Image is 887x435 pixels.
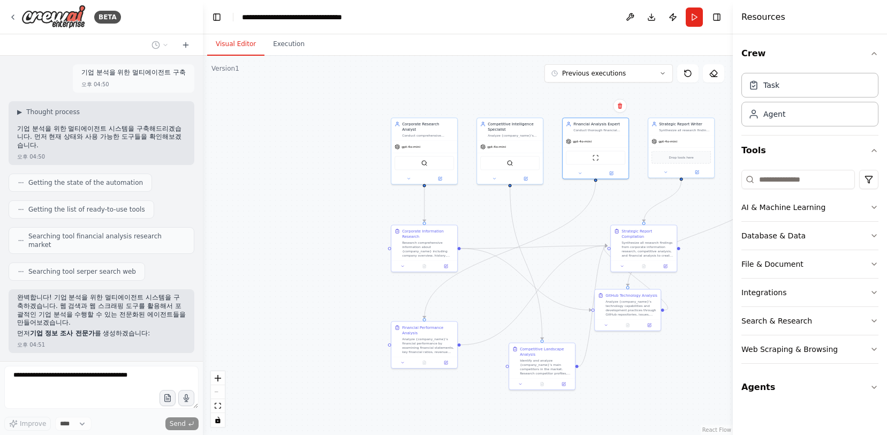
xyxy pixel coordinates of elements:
[741,372,878,402] button: Agents
[178,390,194,406] button: Click to speak your automation idea
[402,241,454,258] div: Research comprehensive information about {company_name} including company overview, history, busi...
[461,243,608,251] g: Edge from cf4c0a2c-bae4-4636-ad6f-e8a6ce162d8b to d43c562c-7a2e-49f6-9700-fc5703265c68
[476,118,543,185] div: Competitive Intelligence SpecialistAnalyze {company_name}'s competitive landscape by identifying ...
[488,122,540,132] div: Competitive Intelligence Specialist
[741,335,878,363] button: Web Scraping & Browsing
[391,321,458,369] div: Financial Performance AnalysisAnalyze {company_name}'s financial performance by examining financi...
[741,250,878,278] button: File & Document
[621,241,673,258] div: Synthesize all research findings from corporate information research, competitive analysis, and f...
[422,182,427,222] g: Edge from a8923873-491f-49e6-abf4-371a5d7a0b83 to cf4c0a2c-bae4-4636-ad6f-e8a6ce162d8b
[633,263,655,269] button: No output available
[20,419,46,428] span: Improve
[741,166,878,372] div: Tools
[170,419,186,428] span: Send
[242,12,342,22] nav: breadcrumb
[26,108,80,116] span: Thought process
[741,202,825,213] div: AI & Machine Learning
[594,289,661,332] div: GitHub Technology AnalysisAnalyze {company_name}'s technology capabilities and development practi...
[596,170,627,177] button: Open in side panel
[520,358,572,376] div: Identify and analyze {company_name}'s main competitors in the market. Research competitor profile...
[28,232,185,249] span: Searching tool financial analysis research market
[17,294,186,327] p: 완벽합니다! 기업 분석을 위한 멀티에이전트 시스템을 구축하겠습니다. 웹 검색과 웹 스크래핑 도구를 활용해서 포괄적인 기업 분석을 수행할 수 있는 전문화된 에이전트들을 만들어보...
[741,279,878,306] button: Integrations
[682,169,712,176] button: Open in side panel
[165,417,199,430] button: Send
[605,299,657,317] div: Analyze {company_name}'s technology capabilities and development practices through GitHub reposit...
[211,399,225,413] button: fit view
[544,64,673,82] button: Previous executions
[488,133,540,138] div: Analyze {company_name}'s competitive landscape by identifying key competitors, analyzing their st...
[593,155,599,161] img: ScrapeWebsiteTool
[177,39,194,51] button: Start a new chat
[573,139,592,144] span: gpt-4o-mini
[94,11,121,24] div: BETA
[413,263,436,269] button: No output available
[763,80,779,91] div: Task
[658,139,677,144] span: gpt-4o-mini
[621,229,673,239] div: Strategic Report Compilation
[81,80,109,88] div: 오후 04:50
[401,145,420,149] span: gpt-4o-mini
[613,99,627,113] button: Delete node
[402,122,454,132] div: Corporate Research Analyst
[573,128,625,132] div: Conduct thorough financial analysis of {company_name} including revenue trends, profitability, fi...
[402,325,454,336] div: Financial Performance Analysis
[209,10,224,25] button: Hide left sidebar
[391,118,458,185] div: Corporate Research AnalystConduct comprehensive research on {company_name} to gather detailed inf...
[531,381,554,387] button: No output available
[617,322,639,328] button: No output available
[605,293,657,298] div: GitHub Technology Analysis
[425,176,456,182] button: Open in side panel
[28,267,136,276] span: Searching tool serper search web
[413,359,436,366] button: No output available
[147,39,173,51] button: Switch to previous chat
[507,187,545,340] g: Edge from 3d882961-6b5e-4ed6-bcdf-1b06ed35a32e to c87f09ff-7e12-4845-90ae-1dc62dbd9ca9
[4,417,51,431] button: Improve
[520,347,572,357] div: Competitive Landscape Analysis
[17,329,186,338] p: 먼저 를 생성하겠습니다:
[81,69,186,77] p: 기업 분석을 위한 멀티에이전트 구축
[709,10,724,25] button: Hide right sidebar
[28,178,143,187] span: Getting the state of the automation
[461,243,608,348] g: Edge from 2196a2e0-6dc5-4262-85bd-59f510b83830 to d43c562c-7a2e-49f6-9700-fc5703265c68
[640,322,658,328] button: Open in side panel
[28,205,145,214] span: Getting the list of ready-to-use tools
[763,109,785,119] div: Agent
[659,122,711,127] div: Strategic Report Writer
[610,225,677,273] div: Strategic Report CompilationSynthesize all research findings from corporate information research,...
[30,329,95,337] strong: 기업 정보 조사 전문가
[17,108,22,116] span: ▶
[741,193,878,221] button: AI & Machine Learning
[17,341,45,349] div: 오후 04:51
[211,371,225,427] div: React Flow controls
[437,263,455,269] button: Open in side panel
[741,11,785,24] h4: Resources
[211,413,225,427] button: toggle interactivity
[659,128,711,132] div: Synthesize all research findings from corporate research, competitive analysis, and financial ana...
[264,33,313,56] button: Execution
[562,118,629,179] div: Financial Analysis ExpertConduct thorough financial analysis of {company_name} including revenue ...
[17,153,45,161] div: 오후 04:50
[741,69,878,135] div: Crew
[511,176,541,182] button: Open in side panel
[641,181,684,222] g: Edge from 0c441b7b-628a-43bf-a162-047a0eaad6a5 to d43c562c-7a2e-49f6-9700-fc5703265c68
[160,390,176,406] button: Upload files
[573,122,625,127] div: Financial Analysis Expert
[602,243,670,313] g: Edge from dcaef621-51b1-4b77-ad23-27ae2d6b5162 to d43c562c-7a2e-49f6-9700-fc5703265c68
[422,182,598,319] g: Edge from 2e2b66ce-c098-44c8-92c8-407c391c4cc5 to 2196a2e0-6dc5-4262-85bd-59f510b83830
[741,259,803,269] div: File & Document
[669,155,694,160] span: Drop tools here
[741,136,878,166] button: Tools
[741,222,878,250] button: Database & Data
[741,344,838,355] div: Web Scraping & Browsing
[509,343,575,391] div: Competitive Landscape AnalysisIdentify and analyze {company_name}'s main competitors in the marke...
[421,160,428,167] img: SerperDevTool
[579,243,608,369] g: Edge from c87f09ff-7e12-4845-90ae-1dc62dbd9ca9 to d43c562c-7a2e-49f6-9700-fc5703265c68
[461,246,592,313] g: Edge from cf4c0a2c-bae4-4636-ad6f-e8a6ce162d8b to dcaef621-51b1-4b77-ad23-27ae2d6b5162
[625,182,770,287] g: Edge from e5d328a6-c026-4440-8576-7aa6f999ef50 to dcaef621-51b1-4b77-ad23-27ae2d6b5162
[402,337,454,354] div: Analyze {company_name}'s financial performance by examining financial statements, key financial r...
[17,125,186,150] p: 기업 분석을 위한 멀티에이전트 시스템을 구축해드리겠습니다. 먼저 현재 상태와 사용 가능한 도구들을 확인해보겠습니다.
[741,307,878,335] button: Search & Research
[402,133,454,138] div: Conduct comprehensive research on {company_name} to gather detailed information about the company...
[741,230,806,241] div: Database & Data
